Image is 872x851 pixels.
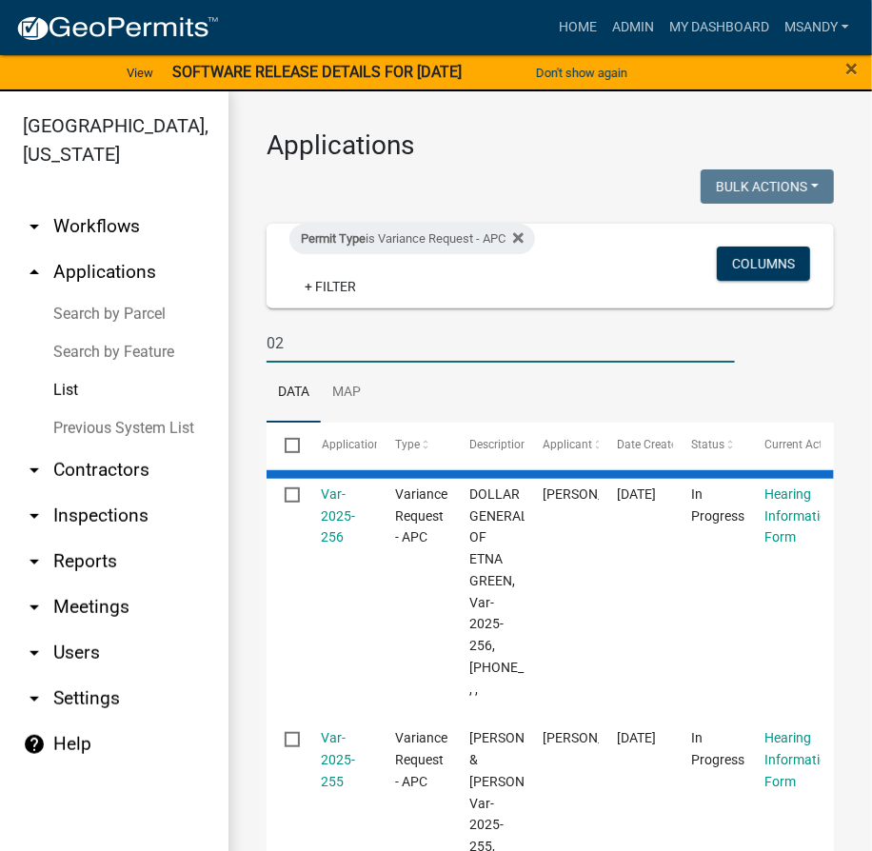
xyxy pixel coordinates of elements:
span: Cheryl Spratt [544,730,645,745]
button: Close [845,57,858,80]
i: arrow_drop_down [23,505,46,527]
datatable-header-cell: Application Number [303,423,377,468]
div: is Variance Request - APC [289,224,535,254]
span: Permit Type [301,231,366,246]
span: In Progress [691,486,744,524]
datatable-header-cell: Description [451,423,525,468]
a: Hearing Information Form [765,730,836,789]
a: Data [267,363,321,424]
input: Search for applications [267,324,735,363]
datatable-header-cell: Current Activity [746,423,821,468]
span: Application Number [322,438,426,451]
span: Variance Request - APC [395,730,447,789]
button: Don't show again [528,57,635,89]
span: DOLLAR GENERAL OF ETNA GREEN, Var-2025-256, 011-072-002, , , [469,486,585,697]
i: arrow_drop_down [23,550,46,573]
i: arrow_drop_down [23,459,46,482]
span: Variance Request - APC [395,486,447,545]
a: + Filter [289,269,371,304]
a: msandy [777,10,857,46]
i: arrow_drop_down [23,215,46,238]
span: Current Activity [765,438,844,451]
a: Var-2025-255 [322,730,356,789]
a: Hearing Information Form [765,486,836,545]
button: Columns [717,247,810,281]
span: Cheryl Spratt [544,486,645,502]
a: Map [321,363,372,424]
datatable-header-cell: Status [673,423,747,468]
a: Home [551,10,604,46]
span: Type [395,438,420,451]
a: Admin [604,10,662,46]
a: Var-2025-256 [322,486,356,545]
datatable-header-cell: Date Created [599,423,673,468]
i: arrow_drop_down [23,642,46,664]
span: In Progress [691,730,744,767]
a: View [119,57,161,89]
a: My Dashboard [662,10,777,46]
span: Applicant [544,438,593,451]
i: arrow_drop_down [23,596,46,619]
datatable-header-cell: Select [267,423,303,468]
i: help [23,733,46,756]
datatable-header-cell: Applicant [525,423,599,468]
span: Date Created [617,438,684,451]
span: 09/08/2025 [617,486,656,502]
strong: SOFTWARE RELEASE DETAILS FOR [DATE] [172,63,462,81]
i: arrow_drop_up [23,261,46,284]
h3: Applications [267,129,834,162]
span: Description [469,438,527,451]
button: Bulk Actions [701,169,834,204]
span: × [845,55,858,82]
datatable-header-cell: Type [377,423,451,468]
span: Status [691,438,724,451]
span: 08/27/2025 [617,730,656,745]
i: arrow_drop_down [23,687,46,710]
